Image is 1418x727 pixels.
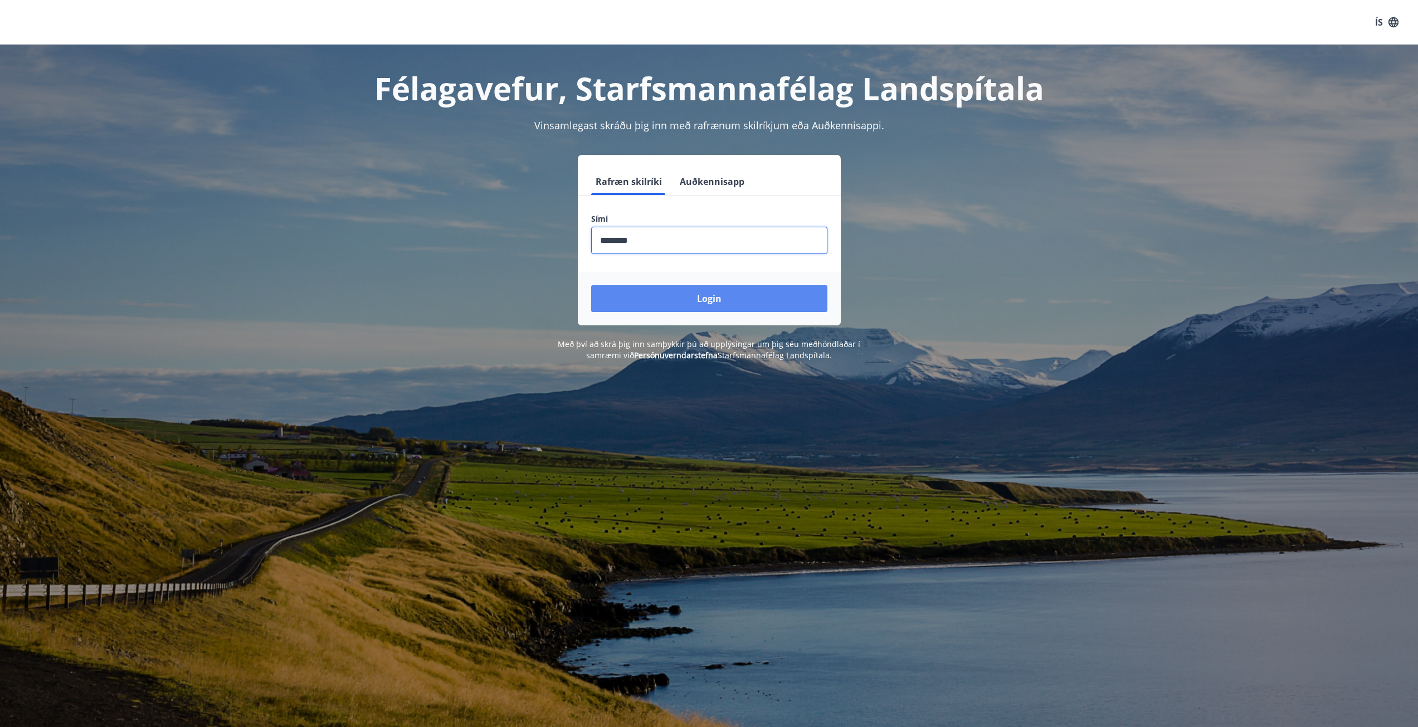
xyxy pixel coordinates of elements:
span: Með því að skrá þig inn samþykkir þú að upplýsingar um þig séu meðhöndlaðar í samræmi við Starfsm... [558,339,860,360]
a: Persónuverndarstefna [634,350,718,360]
button: Rafræn skilríki [591,168,666,195]
span: Vinsamlegast skráðu þig inn með rafrænum skilríkjum eða Auðkennisappi. [534,119,884,132]
h1: Félagavefur, Starfsmannafélag Landspítala [321,67,1097,109]
button: Auðkennisapp [675,168,749,195]
button: Login [591,285,827,312]
label: Sími [591,213,827,225]
button: ÍS [1369,12,1405,32]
